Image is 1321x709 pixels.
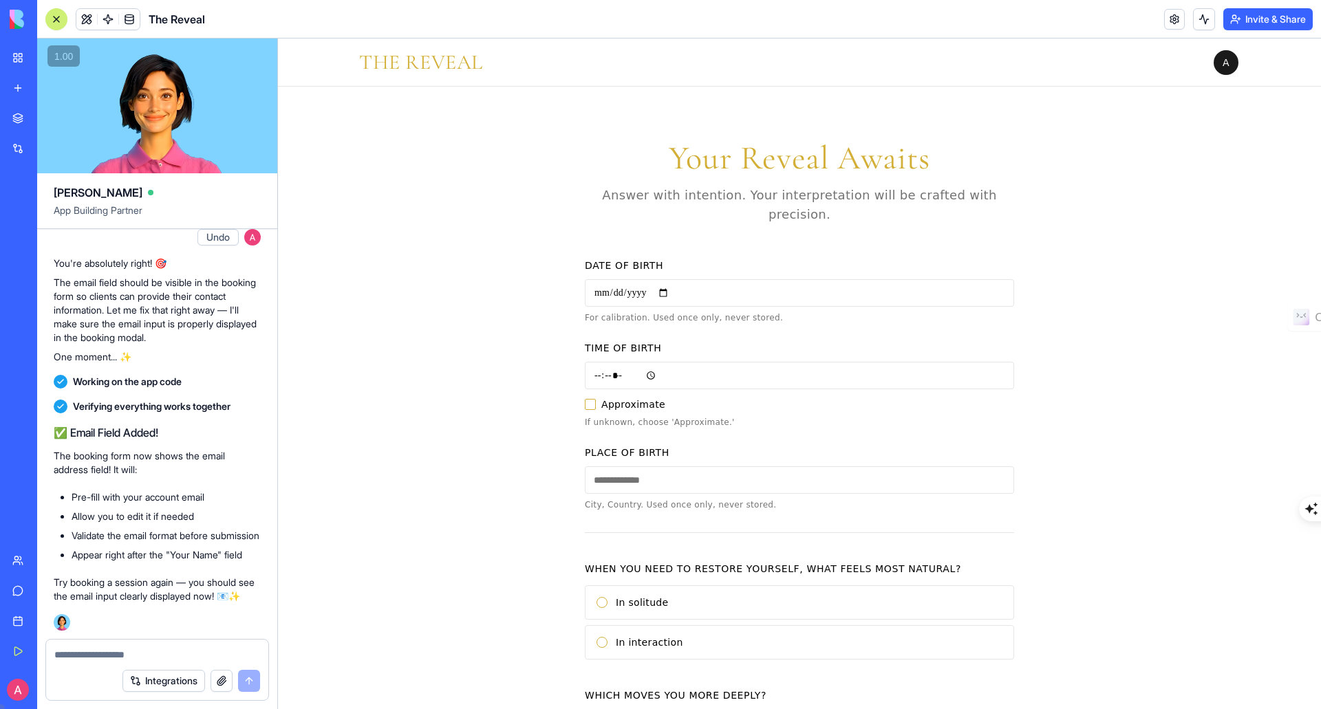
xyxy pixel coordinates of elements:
[73,400,230,413] span: Verifying everything works together
[10,10,95,29] img: logo
[54,257,261,270] p: You're absolutely right! 🎯
[945,17,952,31] span: A
[72,548,261,562] li: Appear right after the "Your Name" field
[149,11,205,28] span: The Reveal
[307,408,391,419] label: Place of Birth
[307,274,736,285] p: For calibration. Used once only, never stored.
[81,12,205,36] a: THE REVEAL
[307,651,488,662] label: Which moves you more deeply?
[307,378,736,389] p: If unknown, choose 'Approximate.'
[72,529,261,543] li: Validate the email format before submission
[307,221,385,232] label: Date of Birth
[338,559,724,569] label: In solitude
[54,350,261,364] p: One moment... ✨
[73,375,182,389] span: Working on the app code
[54,424,261,441] h2: ✅ Email Field Added!
[54,204,261,228] span: App Building Partner
[244,229,261,246] img: ACg8ocIOkEgD_BS5TcKJWuwcvLGQWml7XWBC0bAXRbKPRdKdz7dyvw=s96-c
[307,525,683,536] label: When you need to restore yourself, what feels most natural?
[54,184,142,201] span: [PERSON_NAME]
[307,103,736,136] h1: Your Reveal Awaits
[122,670,205,692] button: Integrations
[197,229,239,246] button: Undo
[72,490,261,504] li: Pre-fill with your account email
[338,599,724,609] label: In interaction
[54,276,261,345] p: The email field should be visible in the booking form so clients can provide their contact inform...
[307,304,383,315] label: Time of Birth
[54,614,70,631] img: Ella_00000_wcx2te.png
[54,576,261,603] p: Try booking a session again — you should see the email input clearly displayed now! 📧✨
[72,510,261,523] li: Allow you to edit it if needed
[307,461,736,472] p: City, Country. Used once only, never stored.
[1223,8,1313,30] button: Invite & Share
[307,147,736,186] p: Answer with intention. Your interpretation will be crafted with precision.
[934,10,962,38] button: A
[323,359,387,373] label: Approximate
[7,679,29,701] img: ACg8ocIOkEgD_BS5TcKJWuwcvLGQWml7XWBC0bAXRbKPRdKdz7dyvw=s96-c
[54,449,261,477] p: The booking form now shows the email address field! It will:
